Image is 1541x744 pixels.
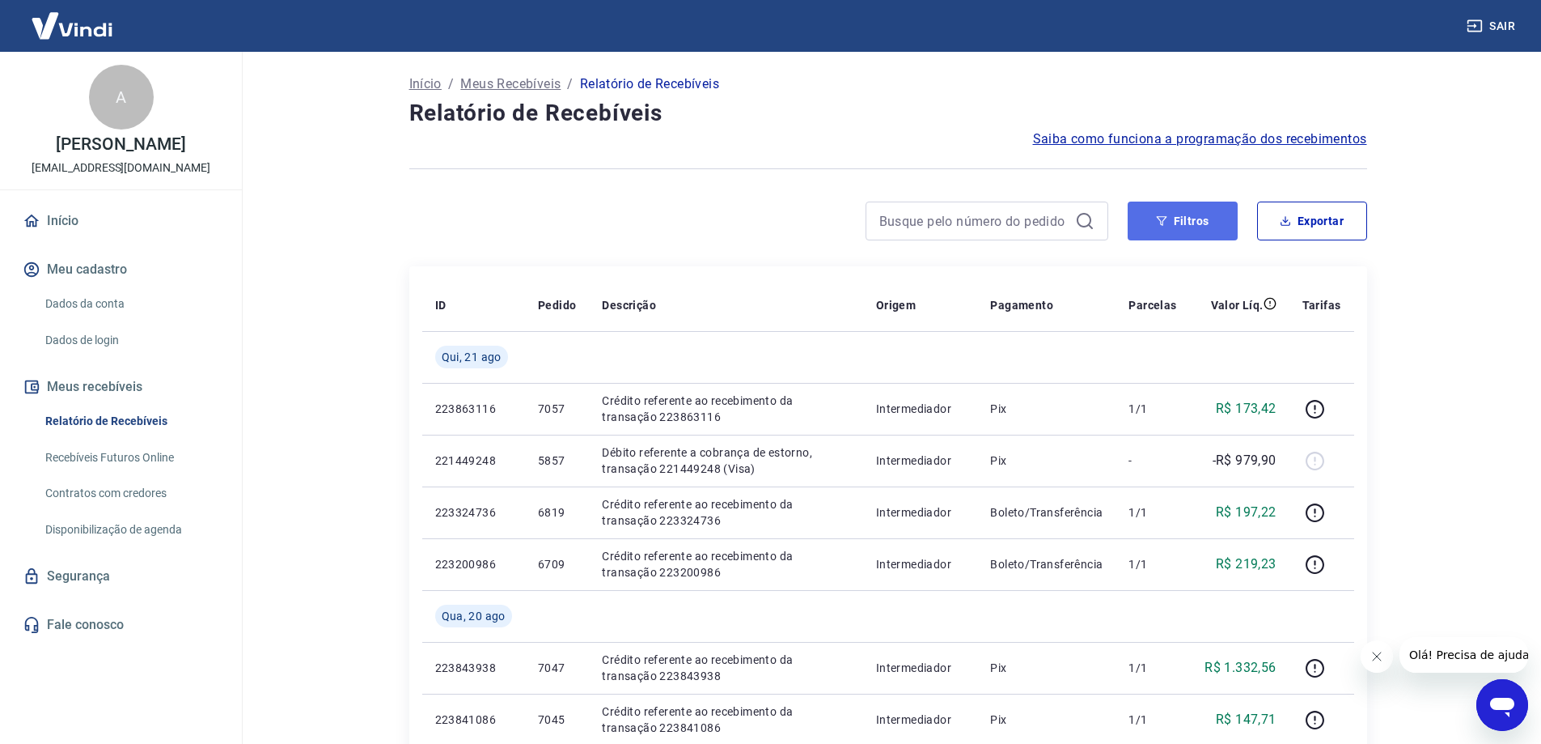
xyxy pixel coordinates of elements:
[1128,401,1176,417] p: 1/1
[1399,637,1528,673] iframe: Mensagem da empresa
[435,401,512,417] p: 223863116
[538,712,576,728] p: 7045
[409,74,442,94] a: Início
[39,287,222,321] a: Dados da conta
[1361,640,1393,673] iframe: Fechar mensagem
[19,252,222,287] button: Meu cadastro
[39,405,222,438] a: Relatório de Recebíveis
[442,608,506,624] span: Qua, 20 ago
[538,453,576,469] p: 5857
[1257,202,1367,240] button: Exportar
[602,393,849,425] p: Crédito referente ao recebimento da transação 223863116
[409,97,1367,130] h4: Relatório de Recebíveis
[1128,504,1176,521] p: 1/1
[1033,130,1367,149] a: Saiba como funciona a programação dos recebimentos
[435,453,512,469] p: 221449248
[876,556,965,572] p: Intermediador
[990,297,1053,313] p: Pagamento
[602,704,849,736] p: Crédito referente ao recebimento da transação 223841086
[876,660,965,676] p: Intermediador
[39,324,222,357] a: Dados de login
[1463,11,1522,41] button: Sair
[1128,453,1176,469] p: -
[1128,202,1238,240] button: Filtros
[538,660,576,676] p: 7047
[442,349,502,365] span: Qui, 21 ago
[56,136,185,153] p: [PERSON_NAME]
[19,559,222,594] a: Segurança
[1216,399,1276,419] p: R$ 173,42
[602,297,656,313] p: Descrição
[10,11,136,24] span: Olá! Precisa de ajuda?
[990,453,1103,469] p: Pix
[1128,556,1176,572] p: 1/1
[538,504,576,521] p: 6819
[1216,503,1276,522] p: R$ 197,22
[1211,297,1264,313] p: Valor Líq.
[567,74,573,94] p: /
[990,401,1103,417] p: Pix
[1213,451,1276,470] p: -R$ 979,90
[89,65,154,130] div: A
[19,1,125,50] img: Vindi
[1476,679,1528,731] iframe: Botão para abrir a janela de mensagens
[1128,712,1176,728] p: 1/1
[876,453,965,469] p: Intermediador
[435,504,512,521] p: 223324736
[435,712,512,728] p: 223841086
[990,712,1103,728] p: Pix
[1216,710,1276,729] p: R$ 147,71
[1216,555,1276,574] p: R$ 219,23
[435,660,512,676] p: 223843938
[876,504,965,521] p: Intermediador
[538,556,576,572] p: 6709
[39,477,222,510] a: Contratos com credores
[602,444,849,477] p: Débito referente a cobrança de estorno, transação 221449248 (Visa)
[1128,660,1176,676] p: 1/1
[19,203,222,239] a: Início
[990,660,1103,676] p: Pix
[876,712,965,728] p: Intermediador
[602,652,849,684] p: Crédito referente ao recebimento da transação 223843938
[990,504,1103,521] p: Boleto/Transferência
[39,513,222,546] a: Disponibilização de agenda
[538,297,576,313] p: Pedido
[448,74,454,94] p: /
[435,297,447,313] p: ID
[602,496,849,529] p: Crédito referente ao recebimento da transação 223324736
[1204,658,1276,678] p: R$ 1.332,56
[879,209,1069,233] input: Busque pelo número do pedido
[460,74,561,94] a: Meus Recebíveis
[32,159,210,176] p: [EMAIL_ADDRESS][DOMAIN_NAME]
[19,369,222,405] button: Meus recebíveis
[876,297,916,313] p: Origem
[19,607,222,643] a: Fale conosco
[39,441,222,474] a: Recebíveis Futuros Online
[435,556,512,572] p: 223200986
[538,401,576,417] p: 7057
[1128,297,1176,313] p: Parcelas
[1302,297,1341,313] p: Tarifas
[990,556,1103,572] p: Boleto/Transferência
[580,74,719,94] p: Relatório de Recebíveis
[876,401,965,417] p: Intermediador
[602,548,849,580] p: Crédito referente ao recebimento da transação 223200986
